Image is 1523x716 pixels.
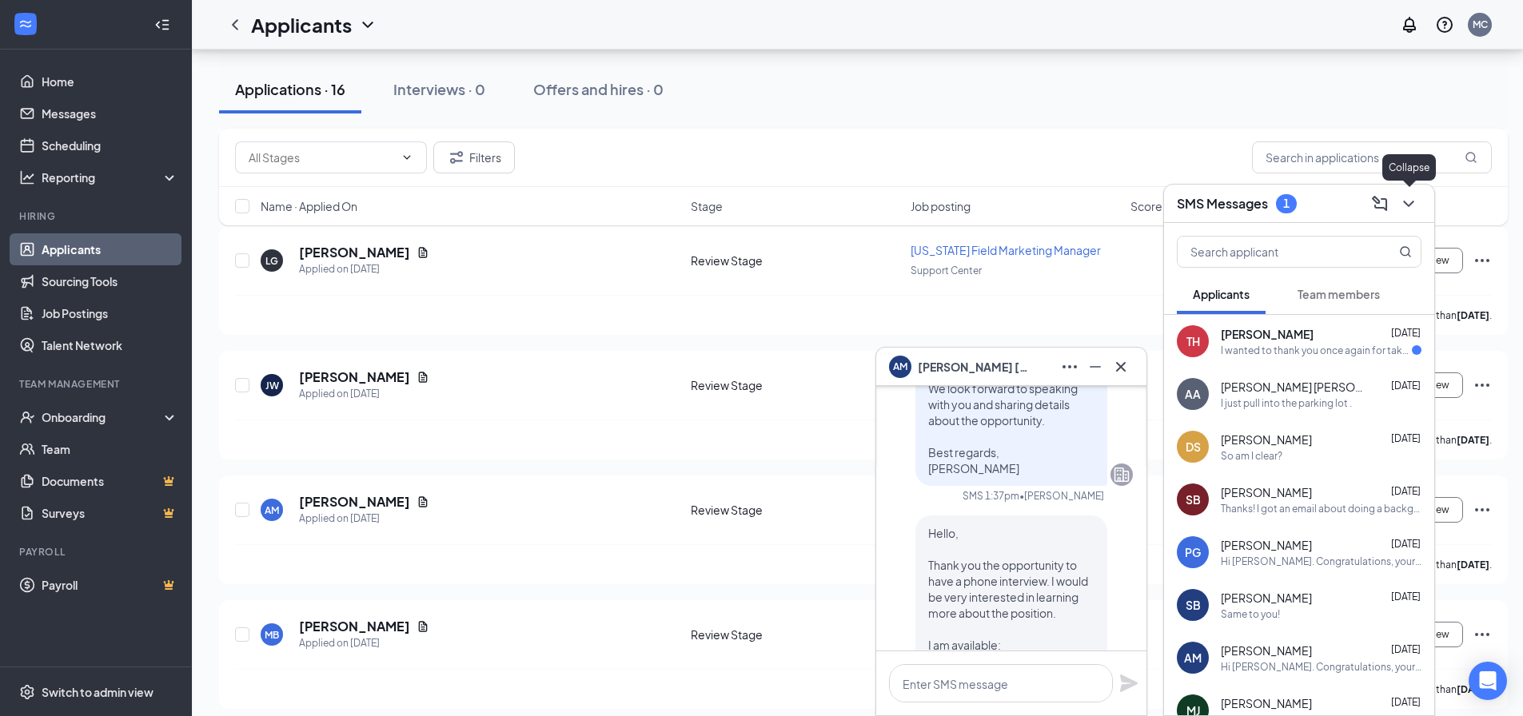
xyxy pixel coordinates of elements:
[1221,326,1314,342] span: [PERSON_NAME]
[1178,237,1367,267] input: Search applicant
[42,497,178,529] a: SurveysCrown
[42,233,178,265] a: Applicants
[1391,327,1421,339] span: [DATE]
[401,151,413,164] svg: ChevronDown
[393,79,485,99] div: Interviews · 0
[42,409,165,425] div: Onboarding
[1283,197,1290,210] div: 1
[299,261,429,277] div: Applied on [DATE]
[1457,683,1489,695] b: [DATE]
[1221,695,1312,711] span: [PERSON_NAME]
[1221,607,1280,621] div: Same to you!
[1391,432,1421,444] span: [DATE]
[1391,485,1421,497] span: [DATE]
[18,16,34,32] svg: WorkstreamLogo
[1400,15,1419,34] svg: Notifications
[299,386,429,402] div: Applied on [DATE]
[1391,538,1421,550] span: [DATE]
[1082,354,1108,380] button: Minimize
[1221,555,1421,568] div: Hi [PERSON_NAME]. Congratulations, your meeting with Bojangles for Western NC Field Marketing Man...
[265,379,279,392] div: JW
[1130,198,1162,214] span: Score
[261,198,357,214] span: Name · Applied On
[19,169,35,185] svg: Analysis
[1221,502,1421,515] div: Thanks! I got an email about doing a background check
[417,620,429,633] svg: Document
[1221,590,1312,606] span: [PERSON_NAME]
[42,465,178,497] a: DocumentsCrown
[417,371,429,384] svg: Document
[1391,696,1421,708] span: [DATE]
[911,243,1101,257] span: [US_STATE] Field Marketing Manager
[42,129,178,161] a: Scheduling
[154,17,170,33] svg: Collapse
[42,329,178,361] a: Talent Network
[417,495,429,508] svg: Document
[251,11,352,38] h1: Applicants
[1391,591,1421,603] span: [DATE]
[1221,379,1365,395] span: [PERSON_NAME] [PERSON_NAME]
[1185,386,1201,402] div: AA
[1221,642,1312,658] span: [PERSON_NAME]
[299,244,410,261] h5: [PERSON_NAME]
[1367,191,1393,217] button: ComposeMessage
[1057,354,1082,380] button: Ellipses
[1457,434,1489,446] b: [DATE]
[1108,354,1134,380] button: Cross
[42,684,153,700] div: Switch to admin view
[1252,141,1492,173] input: Search in applications
[42,265,178,297] a: Sourcing Tools
[1298,287,1380,301] span: Team members
[249,149,394,166] input: All Stages
[42,433,178,465] a: Team
[1186,439,1201,455] div: DS
[918,358,1030,376] span: [PERSON_NAME] [PERSON_NAME]
[1221,344,1412,357] div: I wanted to thank you once again for take the rime out of your day for my interview [DATE].
[1465,151,1477,164] svg: MagnifyingGlass
[1111,357,1130,376] svg: Cross
[1473,251,1492,270] svg: Ellipses
[235,79,345,99] div: Applications · 16
[42,97,178,129] a: Messages
[299,368,410,386] h5: [PERSON_NAME]
[1435,15,1454,34] svg: QuestionInfo
[225,15,245,34] a: ChevronLeft
[19,377,175,391] div: Team Management
[1396,191,1421,217] button: ChevronDown
[1370,194,1389,213] svg: ComposeMessage
[911,198,971,214] span: Job posting
[19,409,35,425] svg: UserCheck
[417,246,429,259] svg: Document
[1112,465,1131,484] svg: Company
[299,618,410,635] h5: [PERSON_NAME]
[1221,484,1312,500] span: [PERSON_NAME]
[433,141,515,173] button: Filter Filters
[691,626,901,642] div: Review Stage
[299,511,429,527] div: Applied on [DATE]
[1086,357,1105,376] svg: Minimize
[265,628,279,642] div: MB
[42,569,178,601] a: PayrollCrown
[1193,287,1250,301] span: Applicants
[19,545,175,559] div: Payroll
[691,198,723,214] span: Stage
[358,15,377,34] svg: ChevronDown
[1457,559,1489,571] b: [DATE]
[299,635,429,651] div: Applied on [DATE]
[1473,18,1488,31] div: MC
[1119,674,1138,693] svg: Plane
[42,169,179,185] div: Reporting
[1399,194,1418,213] svg: ChevronDown
[1469,662,1507,700] div: Open Intercom Messenger
[265,254,278,268] div: LG
[1186,597,1201,613] div: SB
[1391,380,1421,392] span: [DATE]
[1382,154,1436,181] div: Collapse
[1184,650,1202,666] div: AM
[1177,195,1268,213] h3: SMS Messages
[691,377,901,393] div: Review Stage
[1473,376,1492,395] svg: Ellipses
[1391,643,1421,655] span: [DATE]
[42,66,178,97] a: Home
